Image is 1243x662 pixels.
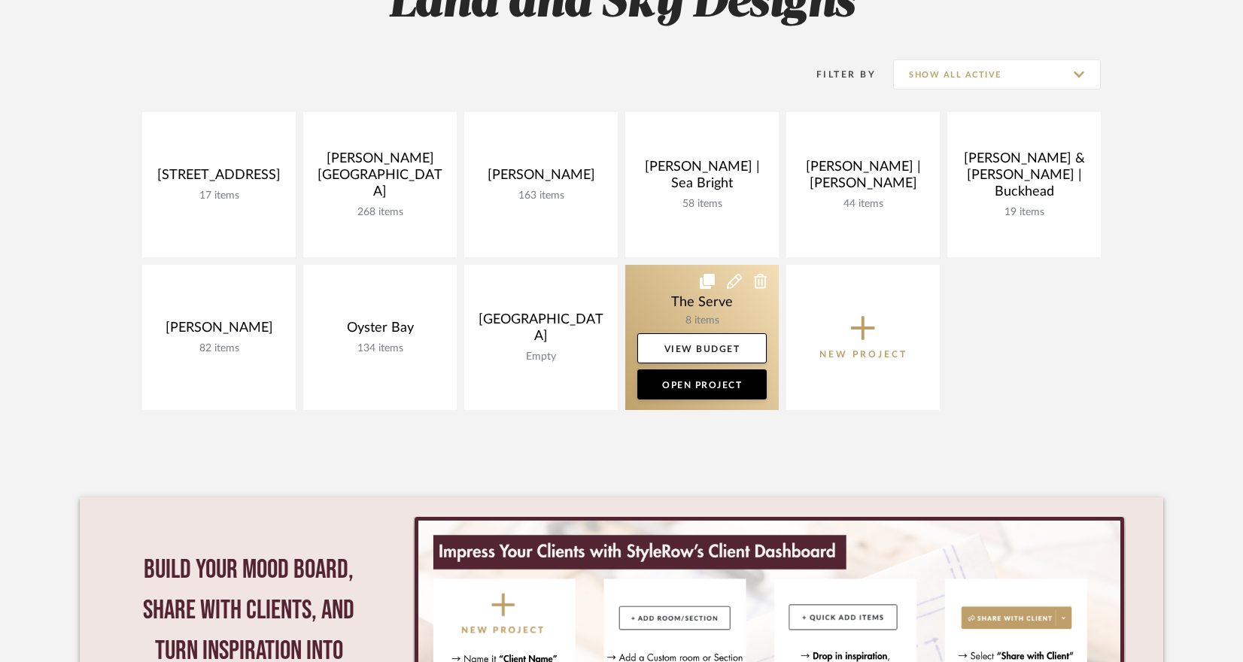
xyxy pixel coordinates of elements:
div: 19 items [959,206,1089,219]
div: [PERSON_NAME] [476,167,606,190]
div: [PERSON_NAME] & [PERSON_NAME] | Buckhead [959,150,1089,206]
a: View Budget [637,333,767,363]
div: 163 items [476,190,606,202]
div: [STREET_ADDRESS] [154,167,284,190]
div: 58 items [637,198,767,211]
p: New Project [819,347,907,362]
button: New Project [786,265,940,410]
div: 44 items [798,198,928,211]
div: Oyster Bay [315,320,445,342]
div: [PERSON_NAME][GEOGRAPHIC_DATA] [315,150,445,206]
div: [PERSON_NAME] | [PERSON_NAME] [798,159,928,198]
div: 82 items [154,342,284,355]
div: 17 items [154,190,284,202]
div: [GEOGRAPHIC_DATA] [476,311,606,351]
div: 268 items [315,206,445,219]
div: [PERSON_NAME] | Sea Bright [637,159,767,198]
div: 134 items [315,342,445,355]
a: Open Project [637,369,767,399]
div: [PERSON_NAME] [154,320,284,342]
div: Empty [476,351,606,363]
div: Filter By [797,67,876,82]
